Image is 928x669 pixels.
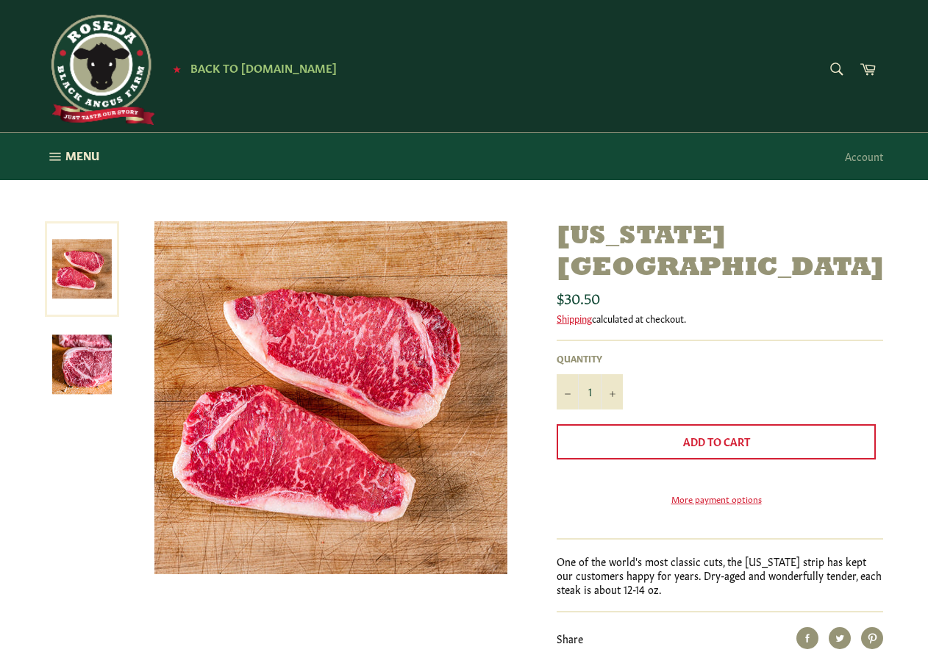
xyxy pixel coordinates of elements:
span: Back to [DOMAIN_NAME] [190,60,337,75]
button: Reduce item quantity by one [557,374,579,409]
img: Roseda Beef [45,15,155,125]
h1: [US_STATE][GEOGRAPHIC_DATA] [557,221,883,285]
span: Add to Cart [683,434,750,448]
button: Add to Cart [557,424,876,459]
span: Share [557,631,583,645]
button: Menu [30,133,114,180]
a: ★ Back to [DOMAIN_NAME] [165,62,337,74]
div: calculated at checkout. [557,312,883,325]
img: New York Strip [52,334,112,394]
p: One of the world's most classic cuts, the [US_STATE] strip has kept our customers happy for years... [557,554,883,597]
span: Menu [65,148,99,163]
a: Account [838,135,890,178]
button: Increase item quantity by one [601,374,623,409]
span: ★ [173,62,181,74]
span: $30.50 [557,287,600,307]
img: New York Strip [154,221,507,574]
a: Shipping [557,311,592,325]
label: Quantity [557,352,623,365]
a: More payment options [557,493,876,505]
